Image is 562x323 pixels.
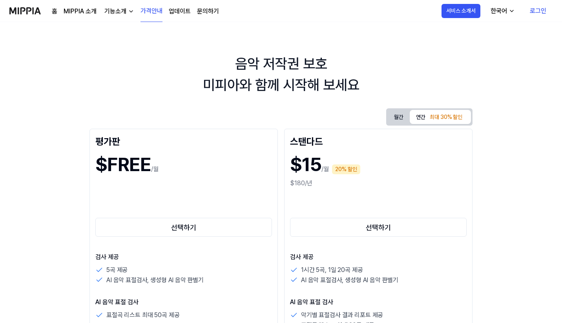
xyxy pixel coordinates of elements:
a: 선택하기 [290,216,467,238]
button: 한국어 [484,3,520,19]
img: down [128,8,134,15]
a: 가격안내 [140,0,162,22]
h1: $15 [290,150,321,179]
p: AI 음악 표절검사, 생성형 AI 음악 판별기 [106,275,204,285]
p: 검사 제공 [95,252,272,262]
p: /월 [151,164,159,174]
div: 기능소개 [103,7,128,16]
p: AI 음악 표절 검사 [290,297,467,307]
p: AI 음악 표절검사, 생성형 AI 음악 판별기 [301,275,398,285]
button: 연간 [410,110,471,124]
a: 홈 [52,7,57,16]
button: 선택하기 [290,218,467,237]
p: 악기별 표절검사 결과 리포트 제공 [301,310,383,320]
button: 기능소개 [103,7,134,16]
p: 5곡 제공 [106,265,128,275]
div: 20% 할인 [332,164,360,174]
button: 서비스 소개서 [442,4,480,18]
button: 선택하기 [95,218,272,237]
p: AI 음악 표절 검사 [95,297,272,307]
div: 스탠다드 [290,135,467,147]
div: $180/년 [290,179,467,188]
div: 평가판 [95,135,272,147]
button: 월간 [388,110,410,124]
a: 선택하기 [95,216,272,238]
p: 검사 제공 [290,252,467,262]
div: 한국어 [489,6,509,16]
p: 1시간 5곡, 1일 20곡 제공 [301,265,363,275]
p: /월 [321,164,329,174]
h1: $FREE [95,150,151,179]
p: 표절곡 리스트 최대 50곡 제공 [106,310,179,320]
a: 문의하기 [197,7,219,16]
a: 업데이트 [169,7,191,16]
div: 최대 30% 할인 [427,111,465,123]
a: MIPPIA 소개 [64,7,97,16]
